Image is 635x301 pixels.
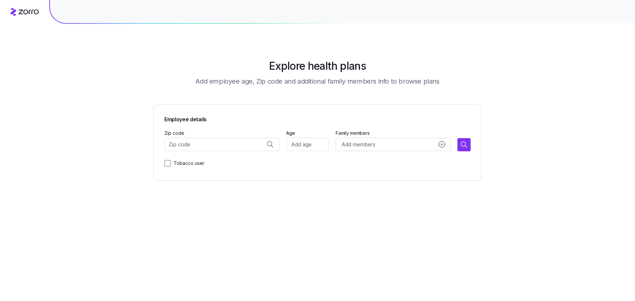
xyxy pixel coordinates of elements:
label: Zip code [164,130,184,137]
h1: Explore health plans [269,58,366,74]
label: Tobacco user [171,159,204,167]
span: Employee details [164,115,471,124]
button: Add membersadd icon [336,138,451,151]
label: Age [286,130,295,137]
svg: add icon [439,141,445,148]
input: Add age [286,138,329,151]
input: Zip code [164,138,279,151]
h3: Add employee age, Zip code and additional family members info to browse plans [195,77,439,86]
span: Add members [341,140,375,149]
span: Family members [336,130,451,136]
